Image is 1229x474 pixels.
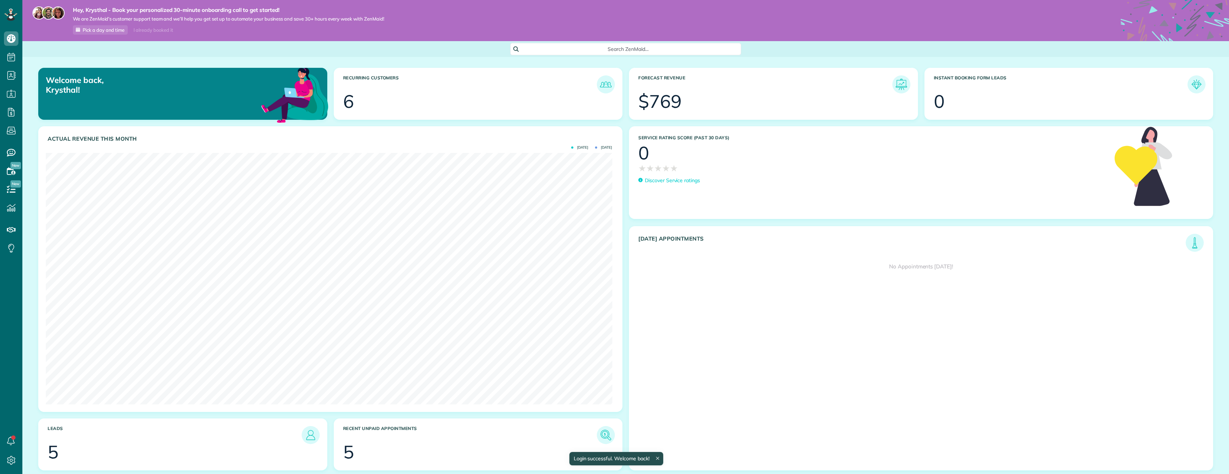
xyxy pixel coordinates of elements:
[638,177,700,184] a: Discover Service ratings
[670,162,678,175] span: ★
[48,136,615,142] h3: Actual Revenue this month
[645,177,700,184] p: Discover Service ratings
[10,162,21,169] span: New
[571,146,588,149] span: [DATE]
[343,443,354,461] div: 5
[129,26,177,35] div: I already booked it
[83,27,124,33] span: Pick a day and time
[654,162,662,175] span: ★
[343,75,597,93] h3: Recurring Customers
[662,162,670,175] span: ★
[638,144,649,162] div: 0
[638,162,646,175] span: ★
[303,428,318,442] img: icon_leads-1bed01f49abd5b7fead27621c3d59655bb73ed531f8eeb49469d10e621d6b896.png
[32,6,45,19] img: maria-72a9807cf96188c08ef61303f053569d2e2a8a1cde33d635c8a3ac13582a053d.jpg
[46,75,237,95] p: Welcome back, Krysthal!
[343,426,597,444] h3: Recent unpaid appointments
[73,25,128,35] a: Pick a day and time
[629,252,1213,281] div: No Appointments [DATE]!
[52,6,65,19] img: michelle-19f622bdf1676172e81f8f8fba1fb50e276960ebfe0243fe18214015130c80e4.jpg
[260,60,330,130] img: dashboard_welcome-42a62b7d889689a78055ac9021e634bf52bae3f8056760290aed330b23ab8690.png
[934,75,1188,93] h3: Instant Booking Form Leads
[638,75,892,93] h3: Forecast Revenue
[73,6,384,14] strong: Hey, Krysthal - Book your personalized 30-minute onboarding call to get started!
[10,180,21,188] span: New
[73,16,384,22] span: We are ZenMaid’s customer support team and we’ll help you get set up to automate your business an...
[48,426,302,444] h3: Leads
[599,77,613,92] img: icon_recurring_customers-cf858462ba22bcd05b5a5880d41d6543d210077de5bb9ebc9590e49fd87d84ed.png
[638,92,682,110] div: $769
[48,443,58,461] div: 5
[1188,236,1202,250] img: icon_todays_appointments-901f7ab196bb0bea1936b74009e4eb5ffbc2d2711fa7634e0d609ed5ef32b18b.png
[569,452,663,465] div: Login successful. Welcome back!
[638,236,1186,252] h3: [DATE] Appointments
[646,162,654,175] span: ★
[599,428,613,442] img: icon_unpaid_appointments-47b8ce3997adf2238b356f14209ab4cced10bd1f174958f3ca8f1d0dd7fffeee.png
[42,6,55,19] img: jorge-587dff0eeaa6aab1f244e6dc62b8924c3b6ad411094392a53c71c6c4a576187d.jpg
[934,92,945,110] div: 0
[595,146,612,149] span: [DATE]
[343,92,354,110] div: 6
[894,77,909,92] img: icon_forecast_revenue-8c13a41c7ed35a8dcfafea3cbb826a0462acb37728057bba2d056411b612bbbe.png
[1189,77,1204,92] img: icon_form_leads-04211a6a04a5b2264e4ee56bc0799ec3eb69b7e499cbb523a139df1d13a81ae0.png
[638,135,1106,140] h3: Service Rating score (past 30 days)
